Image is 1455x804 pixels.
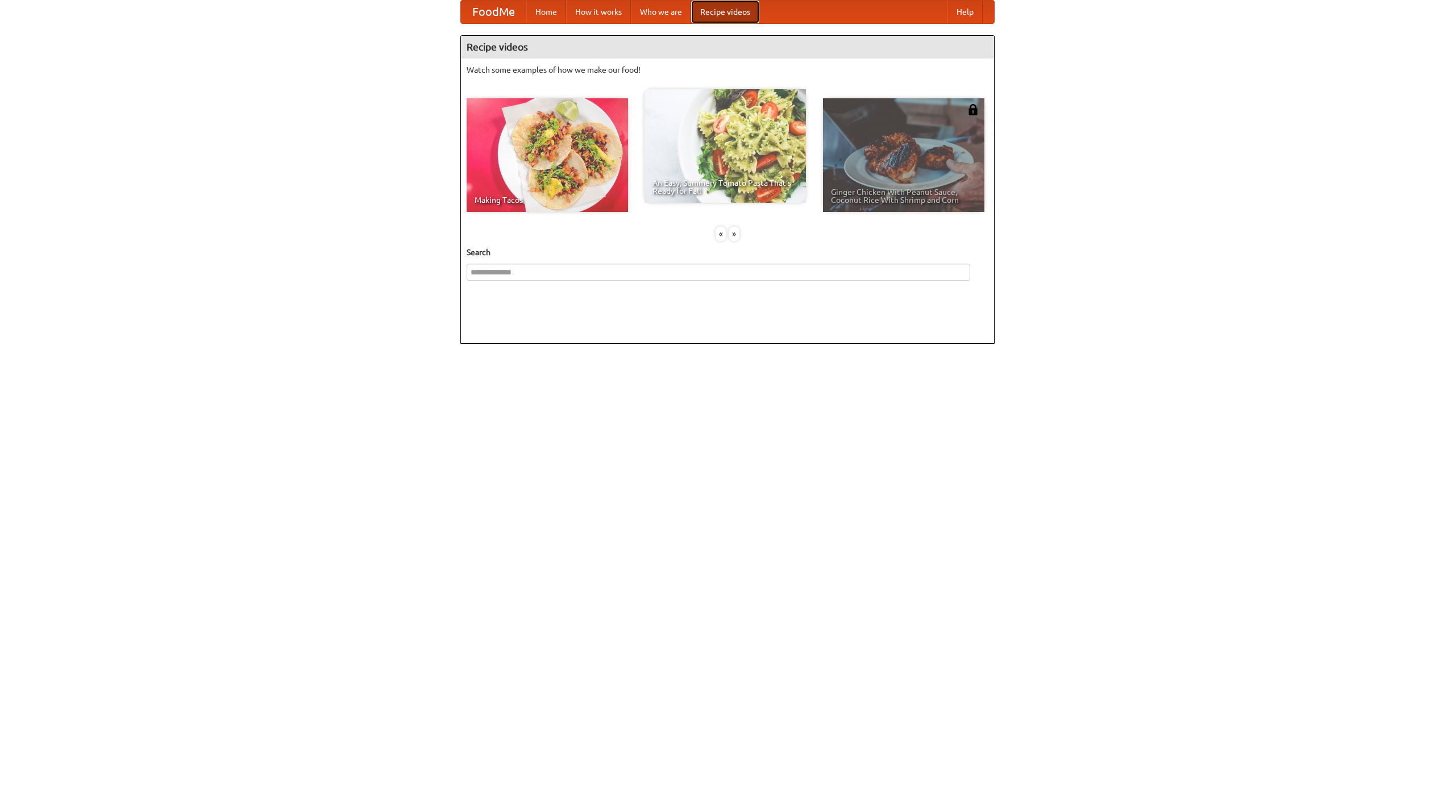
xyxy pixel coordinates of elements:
a: FoodMe [461,1,526,23]
div: » [729,227,739,241]
a: Making Tacos [467,98,628,212]
span: Making Tacos [475,196,620,204]
h4: Recipe videos [461,36,994,59]
a: How it works [566,1,631,23]
a: Home [526,1,566,23]
div: « [716,227,726,241]
a: Help [947,1,983,23]
a: Recipe videos [691,1,759,23]
img: 483408.png [967,104,979,115]
span: An Easy, Summery Tomato Pasta That's Ready for Fall [652,179,798,195]
h5: Search [467,247,988,258]
a: Who we are [631,1,691,23]
a: An Easy, Summery Tomato Pasta That's Ready for Fall [645,89,806,203]
p: Watch some examples of how we make our food! [467,64,988,76]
